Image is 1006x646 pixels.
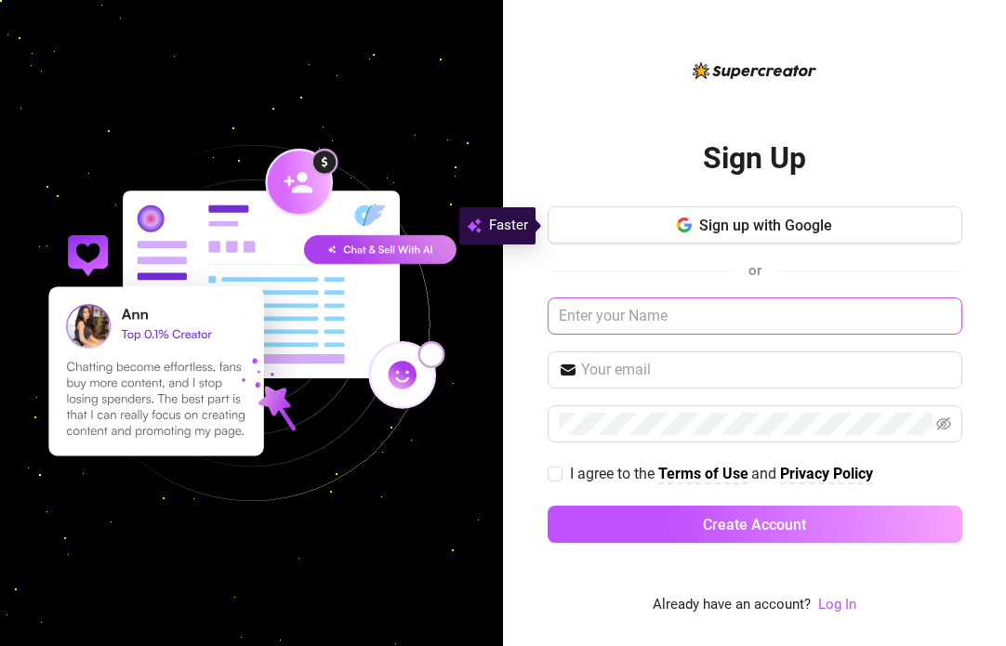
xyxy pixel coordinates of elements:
a: Log In [818,594,856,616]
a: Terms of Use [658,465,748,484]
input: Enter your Name [548,297,962,335]
span: Faster [489,215,528,237]
h2: Sign Up [703,139,806,178]
strong: Privacy Policy [780,465,873,482]
img: svg%3e [467,215,482,237]
span: I agree to the [570,465,658,482]
button: Sign up with Google [548,206,962,244]
span: eye-invisible [936,416,951,431]
a: Log In [818,596,856,613]
span: or [748,262,761,279]
button: Create Account [548,506,962,543]
span: Already have an account? [653,594,811,616]
span: and [751,465,780,482]
a: Privacy Policy [780,465,873,484]
span: Sign up with Google [699,217,832,234]
img: logo-BBDzfeDw.svg [693,62,816,79]
strong: Terms of Use [658,465,748,482]
span: Create Account [703,516,806,534]
input: Your email [581,359,951,381]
